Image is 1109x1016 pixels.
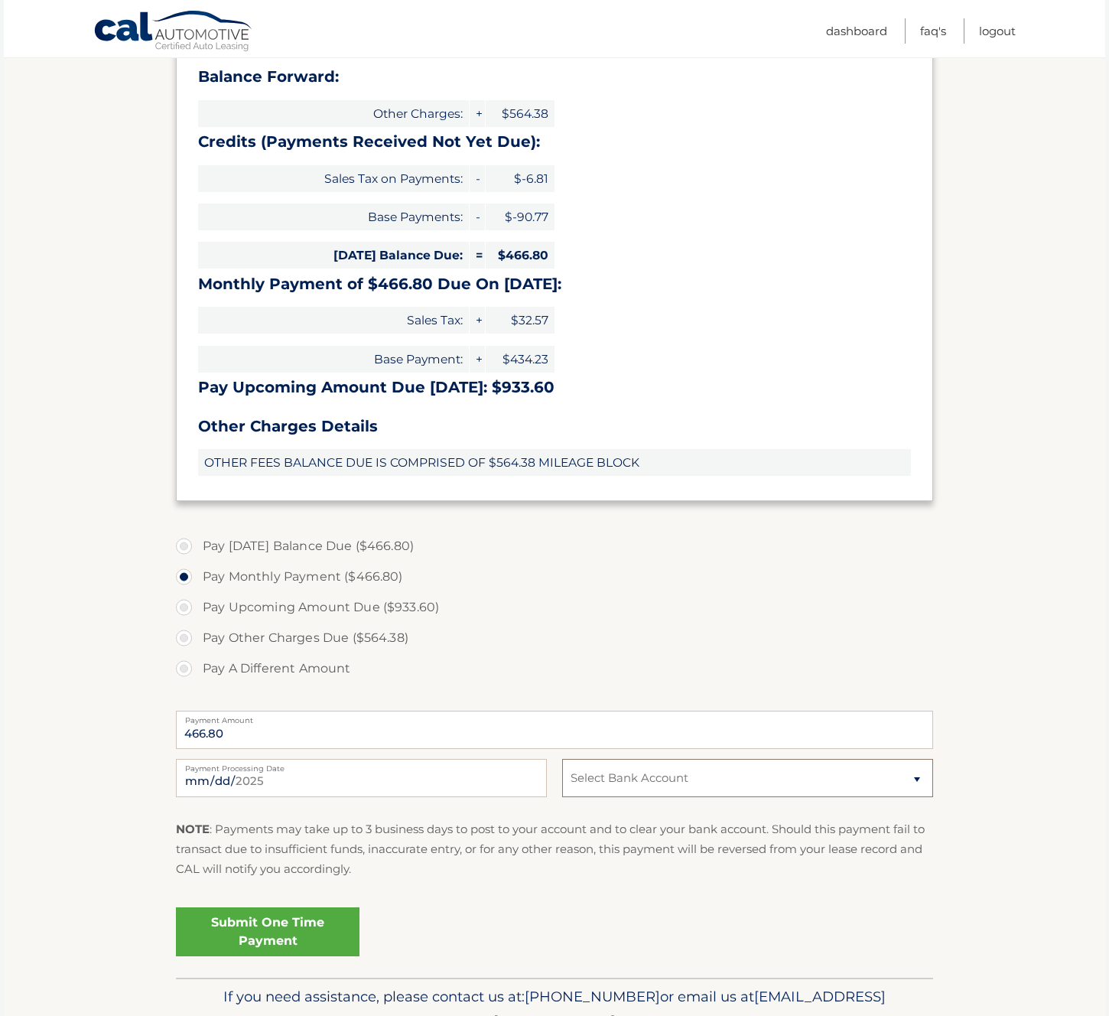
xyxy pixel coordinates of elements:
span: $466.80 [486,242,554,269]
span: Sales Tax: [198,307,469,334]
label: Pay A Different Amount [176,653,933,684]
span: [DATE] Balance Due: [198,242,469,269]
span: Sales Tax on Payments: [198,165,469,192]
h3: Monthly Payment of $466.80 Due On [DATE]: [198,275,911,294]
a: FAQ's [920,18,946,44]
span: $-90.77 [486,204,554,230]
a: Submit One Time Payment [176,907,359,956]
input: Payment Date [176,759,547,797]
label: Pay [DATE] Balance Due ($466.80) [176,531,933,562]
input: Payment Amount [176,711,933,749]
h3: Other Charges Details [198,417,911,436]
span: Base Payment: [198,346,469,373]
span: - [470,165,485,192]
span: [PHONE_NUMBER] [525,988,660,1005]
a: Logout [979,18,1016,44]
a: Cal Automotive [93,10,254,54]
span: Other Charges: [198,100,469,127]
span: $-6.81 [486,165,554,192]
h3: Credits (Payments Received Not Yet Due): [198,132,911,151]
span: Base Payments: [198,204,469,230]
label: Pay Other Charges Due ($564.38) [176,623,933,653]
span: $564.38 [486,100,554,127]
label: Pay Upcoming Amount Due ($933.60) [176,592,933,623]
label: Payment Amount [176,711,933,723]
strong: NOTE [176,822,210,836]
span: $32.57 [486,307,554,334]
h3: Pay Upcoming Amount Due [DATE]: $933.60 [198,378,911,397]
label: Pay Monthly Payment ($466.80) [176,562,933,592]
span: + [470,346,485,373]
span: = [470,242,485,269]
span: + [470,100,485,127]
a: Dashboard [826,18,887,44]
span: + [470,307,485,334]
span: - [470,204,485,230]
label: Payment Processing Date [176,759,547,771]
p: : Payments may take up to 3 business days to post to your account and to clear your bank account.... [176,819,933,880]
span: $434.23 [486,346,554,373]
span: OTHER FEES BALANCE DUE IS COMPRISED OF $564.38 MILEAGE BLOCK [198,449,911,476]
h3: Balance Forward: [198,67,911,86]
